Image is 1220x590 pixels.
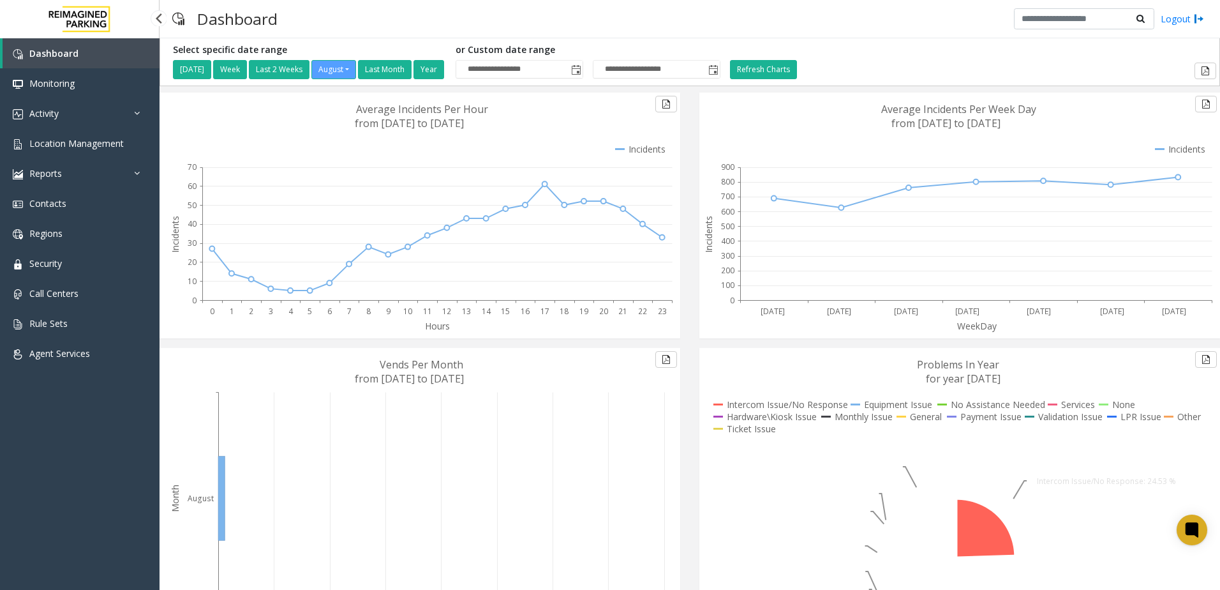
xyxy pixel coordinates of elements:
[355,116,464,130] text: from [DATE] to [DATE]
[380,358,463,372] text: Vends Per Month
[442,306,451,317] text: 12
[521,306,530,317] text: 16
[327,306,332,317] text: 6
[540,306,549,317] text: 17
[29,77,75,89] span: Monitoring
[891,116,1001,130] text: from [DATE] to [DATE]
[169,216,181,253] text: Incidents
[173,60,211,79] button: [DATE]
[269,306,273,317] text: 3
[955,306,979,317] text: [DATE]
[13,139,23,149] img: 'icon'
[894,306,918,317] text: [DATE]
[1162,306,1186,317] text: [DATE]
[3,38,160,68] a: Dashboard
[172,3,184,34] img: pageIcon
[730,60,797,79] button: Refresh Charts
[957,320,997,332] text: WeekDay
[560,306,569,317] text: 18
[29,227,63,239] span: Regions
[881,102,1036,116] text: Average Incidents Per Week Day
[703,216,715,253] text: Incidents
[462,306,471,317] text: 13
[721,206,734,217] text: 600
[721,280,734,291] text: 100
[358,60,412,79] button: Last Month
[188,238,197,248] text: 30
[658,306,667,317] text: 23
[347,306,352,317] text: 7
[13,319,23,329] img: 'icon'
[655,351,677,368] button: Export to pdf
[173,45,446,56] h5: Select specific date range
[721,221,734,232] text: 500
[29,347,90,359] span: Agent Services
[210,306,214,317] text: 0
[188,162,197,172] text: 70
[1195,351,1217,368] button: Export to pdf
[13,259,23,269] img: 'icon'
[249,60,309,79] button: Last 2 Weeks
[29,137,124,149] span: Location Management
[403,306,412,317] text: 10
[13,289,23,299] img: 'icon'
[311,60,356,79] button: August
[721,176,734,187] text: 800
[1027,306,1051,317] text: [DATE]
[423,306,432,317] text: 11
[721,250,734,261] text: 300
[188,493,214,504] text: August
[29,47,78,59] span: Dashboard
[569,61,583,79] span: Toggle popup
[13,349,23,359] img: 'icon'
[655,96,677,112] button: Export to pdf
[169,485,181,512] text: Month
[618,306,627,317] text: 21
[13,109,23,119] img: 'icon'
[29,167,62,179] span: Reports
[501,306,510,317] text: 15
[308,306,312,317] text: 5
[29,197,66,209] span: Contacts
[13,49,23,59] img: 'icon'
[706,61,720,79] span: Toggle popup
[188,276,197,287] text: 10
[29,317,68,329] span: Rule Sets
[413,60,444,79] button: Year
[456,45,720,56] h5: or Custom date range
[213,60,247,79] button: Week
[425,320,450,332] text: Hours
[366,306,371,317] text: 8
[29,107,59,119] span: Activity
[288,306,294,317] text: 4
[13,79,23,89] img: 'icon'
[761,306,785,317] text: [DATE]
[579,306,588,317] text: 19
[482,306,491,317] text: 14
[29,287,78,299] span: Call Centers
[1037,476,1176,487] text: Intercom Issue/No Response: 24.53 %
[188,181,197,192] text: 60
[230,306,234,317] text: 1
[13,199,23,209] img: 'icon'
[721,265,734,276] text: 200
[192,295,197,306] text: 0
[721,191,734,202] text: 700
[386,306,391,317] text: 9
[188,218,197,229] text: 40
[638,306,647,317] text: 22
[917,358,999,372] text: Problems In Year
[29,257,62,269] span: Security
[356,102,488,116] text: Average Incidents Per Hour
[188,200,197,211] text: 50
[1194,63,1216,79] button: Export to pdf
[1161,12,1204,26] a: Logout
[1195,96,1217,112] button: Export to pdf
[188,257,197,268] text: 20
[827,306,851,317] text: [DATE]
[721,236,734,246] text: 400
[730,295,734,306] text: 0
[355,372,464,386] text: from [DATE] to [DATE]
[926,372,1001,386] text: for year [DATE]
[191,3,284,34] h3: Dashboard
